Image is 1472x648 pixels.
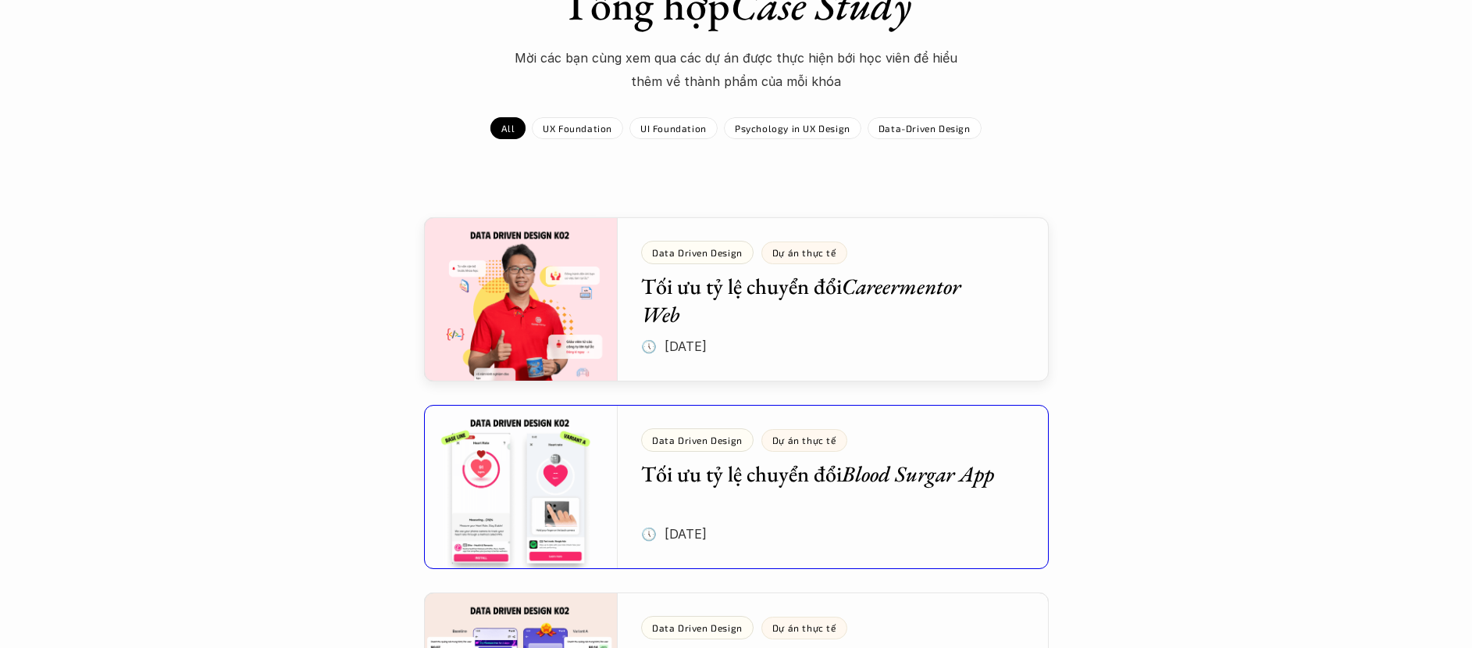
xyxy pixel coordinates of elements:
p: All [501,123,515,134]
a: Psychology in UX Design [724,117,861,139]
a: UX Foundation [532,117,623,139]
p: Psychology in UX Design [735,123,850,134]
a: UI Foundation [629,117,718,139]
p: Data-Driven Design [879,123,971,134]
a: Data Driven DesignDự án thực tếTối ưu tỷ lệ chuyển đổiBlood Surgar App🕔 [DATE] [424,405,1049,569]
a: Data Driven DesignDự án thực tếTối ưu tỷ lệ chuyển đổiCareermentor Web🕔 [DATE] [424,217,1049,381]
p: UI Foundation [640,123,707,134]
a: Data-Driven Design [868,117,982,139]
p: UX Foundation [543,123,612,134]
p: Mời các bạn cùng xem qua các dự án được thực hiện bới học viên để hiểu thêm về thành phẩm của mỗi... [502,46,971,94]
